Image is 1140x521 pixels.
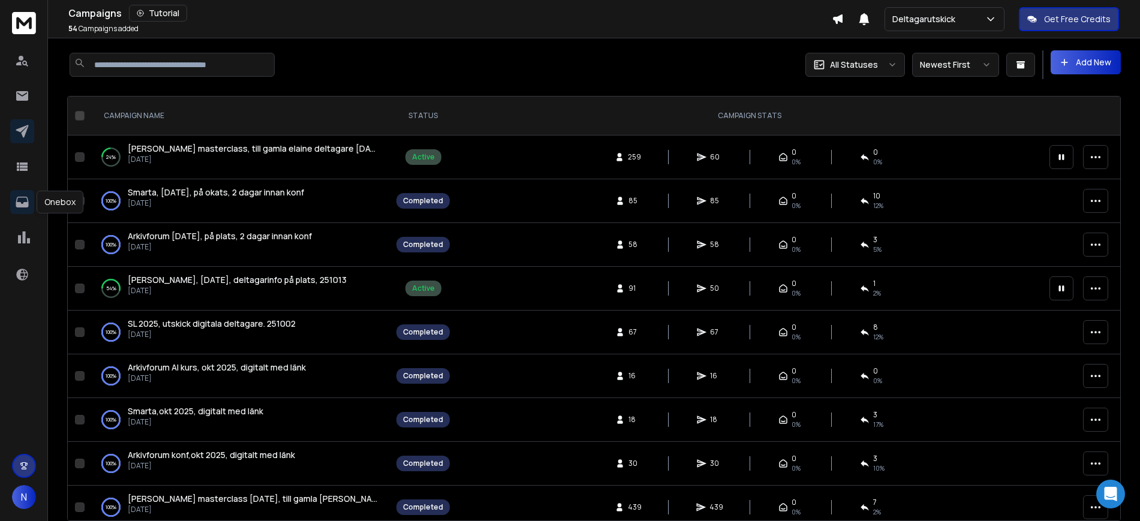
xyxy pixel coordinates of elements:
span: 7 [873,498,877,507]
span: 54 [68,23,77,34]
th: CAMPAIGN NAME [89,97,389,135]
span: 0 [792,147,796,157]
span: [PERSON_NAME], [DATE], deltagarinfo på plats, 251013 [128,274,347,285]
span: 3 [873,454,877,463]
span: 85 [710,196,722,206]
a: SL 2025, utskick digitala deltagare. 251002 [128,318,296,330]
span: [PERSON_NAME] masterclass [DATE], till gamla [PERSON_NAME], [DATE], 250929 [128,493,455,504]
span: 5 % [873,245,882,254]
button: N [12,485,36,509]
td: 100%Smarta,okt 2025, digitalt med länk[DATE] [89,398,389,442]
p: 100 % [106,457,116,469]
span: 0% [792,463,801,473]
div: Campaigns [68,5,832,22]
span: 30 [628,459,640,468]
span: 0% [792,420,801,429]
span: 0 [792,498,796,507]
span: 1 [873,279,876,288]
div: Active [412,152,435,162]
td: 54%[PERSON_NAME], [DATE], deltagarinfo på plats, 251013[DATE] [89,267,389,311]
a: Arkivforum AI kurs, okt 2025, digitalt med länk [128,362,306,374]
p: [DATE] [128,242,312,252]
span: 18 [710,415,722,424]
span: 91 [628,284,640,293]
p: 100 % [106,195,116,207]
span: 0 % [873,376,882,386]
span: 17 % [873,420,883,429]
span: 12 % [873,332,883,342]
span: 3 [873,235,877,245]
span: 50 [710,284,722,293]
a: Smarta, [DATE], på okats, 2 dagar innan konf [128,186,304,198]
p: 54 % [106,282,116,294]
div: Completed [403,327,443,337]
span: 58 [628,240,640,249]
p: [DATE] [128,461,295,471]
span: 0% [792,507,801,517]
span: Arkivforum AI kurs, okt 2025, digitalt med länk [128,362,306,373]
th: CAMPAIGN STATS [457,97,1042,135]
a: Smarta,okt 2025, digitalt med länk [128,405,263,417]
div: Onebox [37,191,83,213]
span: 18 [628,415,640,424]
p: 100 % [106,239,116,251]
span: 10 % [873,463,885,473]
span: 0 [873,147,878,157]
a: [PERSON_NAME] masterclass, till gamla elaine deltagare [DATE], 251013 [128,143,377,155]
span: 0 [792,323,796,332]
button: Add New [1051,50,1121,74]
span: 2 % [873,288,881,298]
span: 0 [792,235,796,245]
div: Completed [403,459,443,468]
button: Tutorial [129,5,187,22]
a: [PERSON_NAME] masterclass [DATE], till gamla [PERSON_NAME], [DATE], 250929 [128,493,377,505]
p: [DATE] [128,374,306,383]
p: [DATE] [128,286,347,296]
span: 3 [873,410,877,420]
p: 24 % [106,151,116,163]
span: 0% [792,376,801,386]
button: Get Free Credits [1019,7,1119,31]
span: 58 [710,240,722,249]
span: 12 % [873,201,883,210]
span: 439 [628,502,642,512]
span: 16 [710,371,722,381]
td: 24%[PERSON_NAME] masterclass, till gamla elaine deltagare [DATE], 251013[DATE] [89,135,389,179]
span: 67 [710,327,722,337]
p: [DATE] [128,330,296,339]
span: SL 2025, utskick digitala deltagare. 251002 [128,318,296,329]
span: 259 [628,152,641,162]
span: 2 % [873,507,881,517]
a: Arkivforum konf,okt 2025, digitalt med länk [128,449,295,461]
span: 0% [792,332,801,342]
span: 0% [792,201,801,210]
th: STATUS [389,97,457,135]
span: 67 [628,327,640,337]
p: [DATE] [128,505,377,514]
span: 10 [873,191,880,201]
p: [DATE] [128,155,377,164]
span: 60 [710,152,722,162]
span: 30 [710,459,722,468]
span: 0 [792,191,796,201]
td: 100%SL 2025, utskick digitala deltagare. 251002[DATE] [89,311,389,354]
span: [PERSON_NAME] masterclass, till gamla elaine deltagare [DATE], 251013 [128,143,416,154]
span: 8 [873,323,878,332]
p: 100 % [106,326,116,338]
span: 0 [792,366,796,376]
span: 0% [792,288,801,298]
span: 439 [709,502,723,512]
div: Completed [403,371,443,381]
p: [DATE] [128,417,263,427]
span: 0 [792,410,796,420]
a: [PERSON_NAME], [DATE], deltagarinfo på plats, 251013 [128,274,347,286]
p: Campaigns added [68,24,139,34]
div: Completed [403,240,443,249]
a: Arkivforum [DATE], på plats, 2 dagar innan konf [128,230,312,242]
td: 100%Arkivforum konf,okt 2025, digitalt med länk[DATE] [89,442,389,486]
p: Deltagarutskick [892,13,960,25]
